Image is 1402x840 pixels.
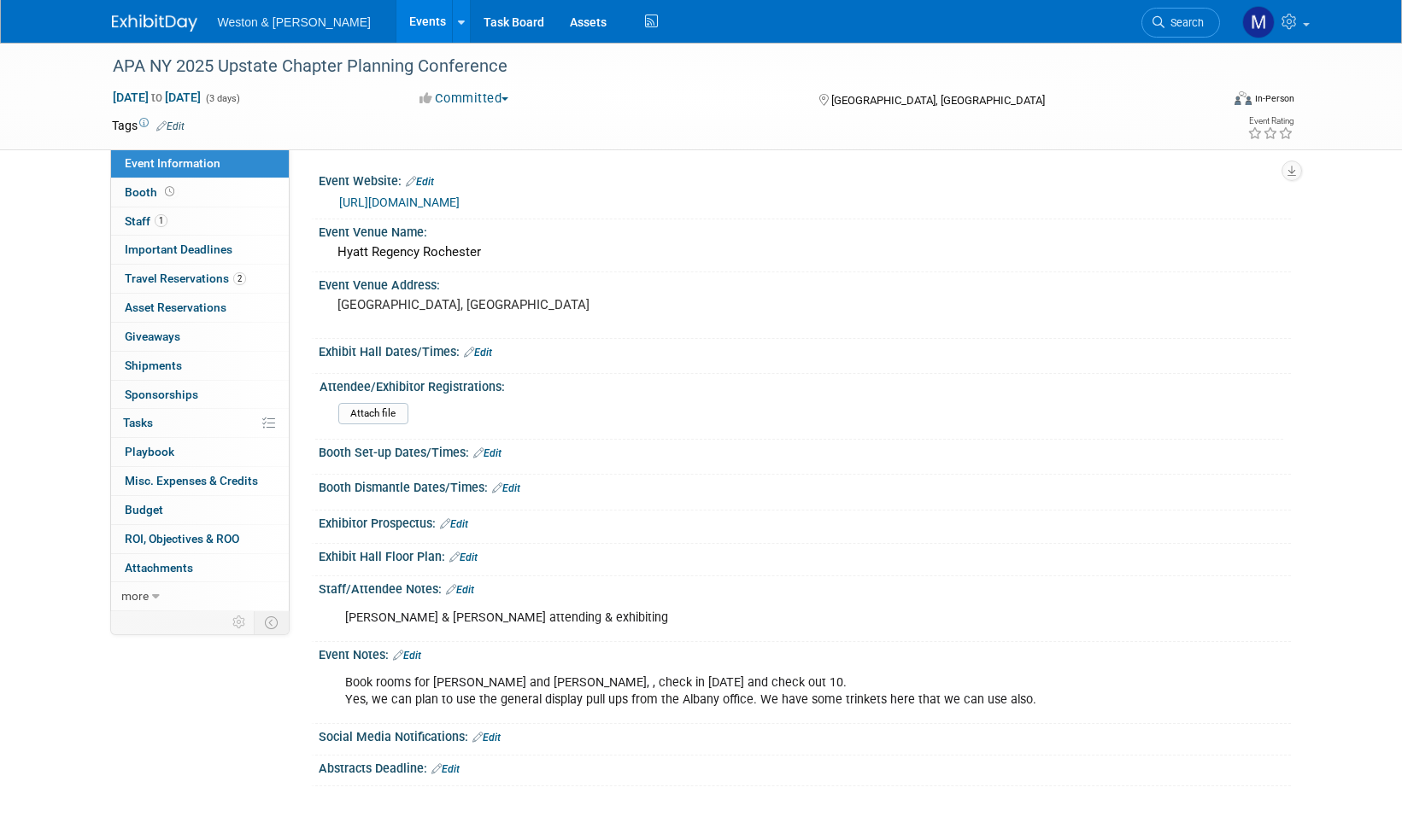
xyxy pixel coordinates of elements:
[125,185,178,199] span: Booth
[233,272,246,285] span: 2
[204,93,240,104] span: (3 days)
[125,214,167,228] span: Staff
[121,589,149,603] span: more
[333,601,1103,635] div: [PERSON_NAME] & [PERSON_NAME] attending & exhibiting
[111,582,289,610] a: more
[319,272,1291,294] div: Event Venue Address:
[333,666,1103,717] div: Book rooms for [PERSON_NAME] and [PERSON_NAME], , check in [DATE] and check out 10. Yes, we can p...
[319,724,1291,746] div: Social Media Notifications:
[319,339,1291,361] div: Exhibit Hall Dates/Times:
[440,518,468,530] a: Edit
[1119,89,1295,114] div: Event Format
[125,156,220,170] span: Event Information
[1235,91,1252,105] img: Format-Inperson.png
[472,732,501,744] a: Edit
[1141,8,1220,38] a: Search
[111,467,289,495] a: Misc. Expenses & Credits
[319,440,1291,462] div: Booth Set-up Dates/Times:
[431,763,460,775] a: Edit
[125,271,246,285] span: Travel Reservations
[111,207,289,236] a: Staff1
[125,561,193,575] span: Attachments
[125,300,226,314] span: Asset Reservations
[111,525,289,553] a: ROI, Objectives & ROO
[111,409,289,437] a: Tasks
[319,642,1291,664] div: Event Notes:
[125,242,232,256] span: Important Deadlines
[319,576,1291,598] div: Staff/Attendee Notes:
[125,359,182,372] span: Shipments
[446,584,474,596] a: Edit
[112,117,185,134] td: Tags
[319,168,1291,190] div: Event Website:
[111,323,289,351] a: Giveaways
[464,347,492,359] a: Edit
[414,90,515,108] button: Committed
[254,611,289,633] td: Toggle Event Tabs
[111,178,289,207] a: Booth
[111,149,289,178] a: Event Information
[1254,92,1294,105] div: In-Person
[149,90,165,104] span: to
[111,352,289,380] a: Shipments
[319,475,1291,497] div: Booth Dismantle Dates/Times:
[406,176,434,188] a: Edit
[319,510,1291,533] div: Exhibitor Prospectus:
[319,544,1291,566] div: Exhibit Hall Floor Plan:
[111,496,289,524] a: Budget
[320,374,1283,395] div: Attendee/Exhibitor Registrations:
[225,611,255,633] td: Personalize Event Tab Strip
[218,15,371,29] span: Weston & [PERSON_NAME]
[111,438,289,466] a: Playbook
[339,195,460,209] a: [URL][DOMAIN_NAME]
[112,15,197,32] img: ExhibitDay
[125,445,174,458] span: Playbook
[331,239,1278,265] div: Hyatt Regency Rochester
[393,650,421,662] a: Edit
[125,474,258,487] span: Misc. Expenses & Credits
[111,554,289,582] a: Attachments
[473,447,502,459] a: Edit
[125,388,198,401] span: Sponsorships
[111,236,289,264] a: Important Deadlines
[831,94,1045,107] span: [GEOGRAPHIC_DATA], [GEOGRAPHIC_DATA]
[155,214,167,227] span: 1
[337,297,705,312] pre: [GEOGRAPHIC_DATA], [GEOGRAPHIC_DATA]
[107,51,1194,82] div: APA NY 2025 Upstate Chapter Planning Conference
[319,219,1291,241] div: Event Venue Name:
[125,330,180,343] span: Giveaways
[492,482,520,494] a: Edit
[1164,16,1204,29] span: Search
[319,755,1291,778] div: Abstracts Deadline:
[156,120,185,132] a: Edit
[1247,117,1293,125] div: Event Rating
[111,381,289,409] a: Sponsorships
[111,265,289,293] a: Travel Reservations2
[125,503,163,516] span: Budget
[449,551,478,563] a: Edit
[112,90,202,105] span: [DATE] [DATE]
[111,294,289,322] a: Asset Reservations
[161,185,178,198] span: Booth not reserved yet
[1242,6,1275,38] img: Mary Ann Trujillo
[123,416,153,429] span: Tasks
[125,532,239,545] span: ROI, Objectives & ROO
